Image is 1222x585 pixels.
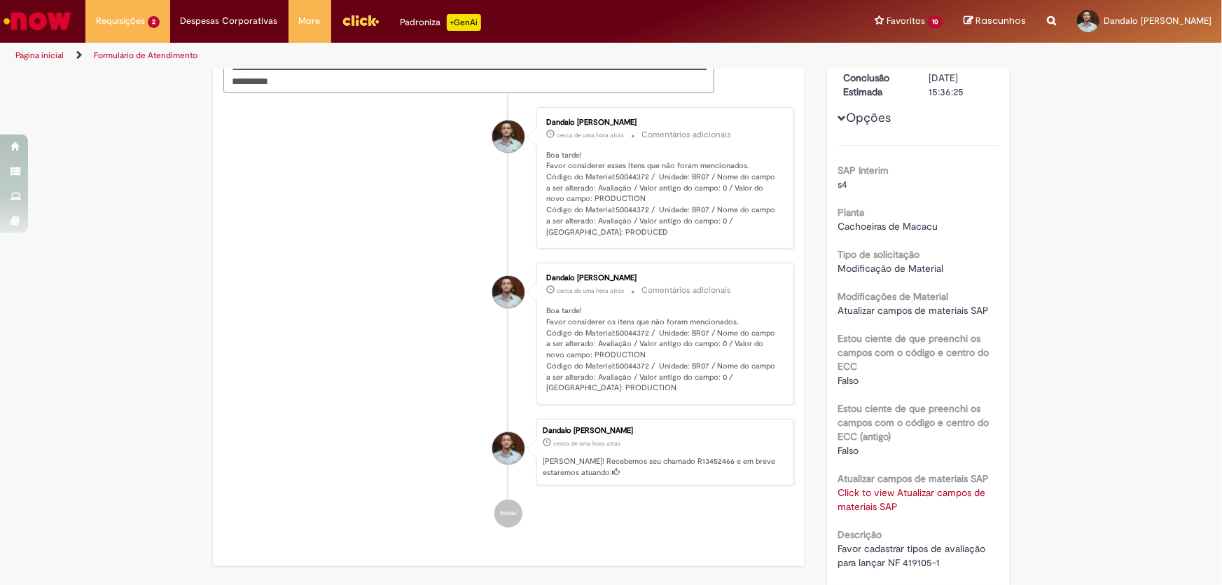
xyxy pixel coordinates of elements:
dt: Conclusão Estimada [833,71,919,99]
b: Modificações de Material [838,290,948,303]
div: Dandalo Francisco Junior [492,276,525,308]
span: Atualizar campos de materiais SAP [838,304,989,317]
p: Boa tarde! Favor considerer os itens que não foram mencionados. Código do Material:50044372 / Uni... [546,305,779,394]
span: Requisições [96,14,145,28]
p: Boa tarde! Favor considerer esses itens que não foram mencionados. Código do Material:50044372 / ... [546,150,779,238]
img: ServiceNow [1,7,74,35]
span: More [299,14,321,28]
time: 27/08/2025 13:36:17 [553,439,620,448]
a: Página inicial [15,50,64,61]
li: Dandalo Francisco Junior [223,419,795,486]
span: Cachoeiras de Macacu [838,220,938,233]
ul: Histórico de tíquete [223,93,795,542]
time: 27/08/2025 13:46:07 [557,131,624,139]
b: Estou ciente de que preenchi os campos com o código e centro do ECC (antigo) [838,402,989,443]
span: s4 [838,178,847,191]
p: [PERSON_NAME]! Recebemos seu chamado R13452466 e em breve estaremos atuando. [543,456,786,478]
span: Favoritos [887,14,925,28]
div: Dandalo Francisco Junior [492,432,525,464]
a: Rascunhos [964,15,1026,28]
span: cerca de uma hora atrás [557,287,624,295]
span: Rascunhos [975,14,1026,27]
span: Dandalo [PERSON_NAME] [1104,15,1211,27]
b: Planta [838,206,864,219]
div: Dandalo [PERSON_NAME] [546,274,779,282]
small: Comentários adicionais [641,129,731,141]
span: Favor cadastrar tipos de avaliação para lançar NF 419105-1 [838,542,988,569]
b: Tipo de solicitação [838,248,919,261]
span: 2 [148,16,160,28]
div: [DATE] 15:36:25 [929,71,994,99]
ul: Trilhas de página [11,43,804,69]
a: Click to view Atualizar campos de materiais SAP [838,486,985,513]
b: Estou ciente de que preenchi os campos com o código e centro do ECC [838,332,989,373]
b: Descrição [838,528,882,541]
p: +GenAi [447,14,481,31]
a: Formulário de Atendimento [94,50,197,61]
div: Dandalo [PERSON_NAME] [546,118,779,127]
span: Falso [838,374,859,387]
div: Dandalo Francisco Junior [492,121,525,153]
b: Atualizar campos de materiais SAP [838,472,989,485]
span: Modificação de Material [838,262,943,275]
div: Dandalo [PERSON_NAME] [543,427,786,435]
div: Padroniza [401,14,481,31]
span: cerca de uma hora atrás [553,439,620,448]
img: click_logo_yellow_360x200.png [342,10,380,31]
span: cerca de uma hora atrás [557,131,624,139]
span: Despesas Corporativas [181,14,278,28]
span: 10 [928,16,943,28]
span: Falso [838,444,859,457]
small: Comentários adicionais [641,284,731,296]
b: SAP Interim [838,164,889,177]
